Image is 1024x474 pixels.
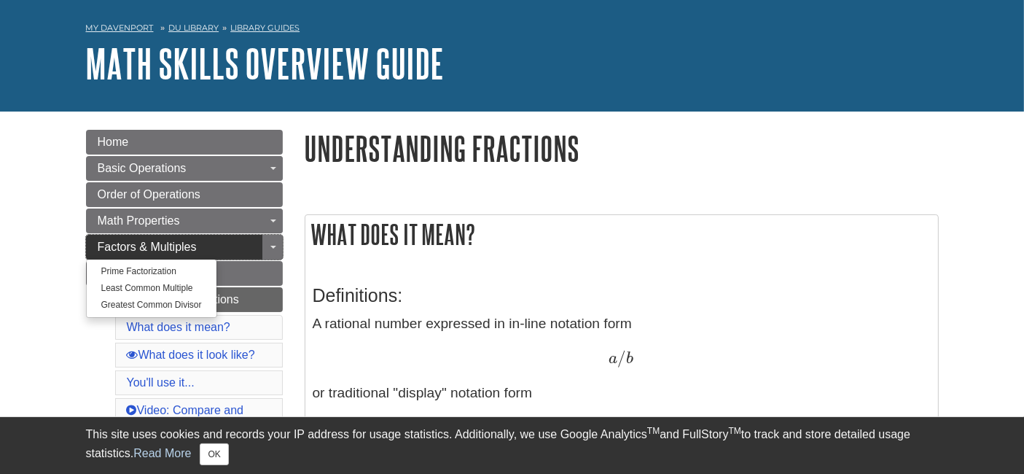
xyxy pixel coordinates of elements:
h2: What does it mean? [305,215,938,254]
a: Basic Operations [86,156,283,181]
div: This site uses cookies and records your IP address for usage statistics. Additionally, we use Goo... [86,426,939,465]
a: Prime Factorization [87,263,216,280]
a: Greatest Common Divisor [87,297,216,314]
a: You'll use it... [127,376,195,389]
a: Factors & Multiples [86,235,283,260]
a: Order of Operations [86,182,283,207]
span: Order of Operations [98,188,200,201]
a: DU Library [168,23,219,33]
a: Home [86,130,283,155]
a: Read More [133,447,191,459]
a: Video: Compare and Order Fractions [127,404,243,434]
a: Math Properties [86,209,283,233]
a: Library Guides [230,23,300,33]
span: Basic Operations [98,162,187,174]
span: Factors & Multiples [98,241,197,253]
span: Math Properties [98,214,180,227]
span: / [617,348,626,368]
a: My Davenport [86,22,154,34]
span: Home [98,136,129,148]
a: Least Common Multiple [87,280,216,297]
h1: Understanding Fractions [305,130,939,167]
a: Math Skills Overview Guide [86,41,445,86]
a: What does it look like? [127,349,255,361]
span: b [626,351,633,367]
button: Close [200,443,228,465]
sup: TM [647,426,660,436]
sup: TM [729,426,741,436]
a: What does it mean? [127,321,230,333]
span: a [609,351,617,367]
h3: Definitions: [313,285,931,306]
nav: breadcrumb [86,18,939,42]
